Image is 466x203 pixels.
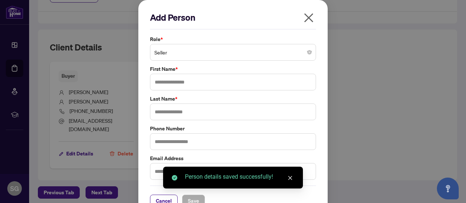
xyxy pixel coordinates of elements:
span: close [288,175,293,180]
label: First Name [150,65,316,73]
span: Seller [154,45,312,59]
button: Open asap [437,178,459,199]
label: Last Name [150,95,316,103]
label: Phone Number [150,125,316,133]
span: close [303,12,315,24]
span: check-circle [172,175,177,180]
a: Close [286,174,294,182]
span: close-circle [307,50,312,54]
h2: Add Person [150,12,316,23]
label: Email Address [150,154,316,162]
label: Role [150,35,316,43]
div: Person details saved successfully! [185,172,294,181]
